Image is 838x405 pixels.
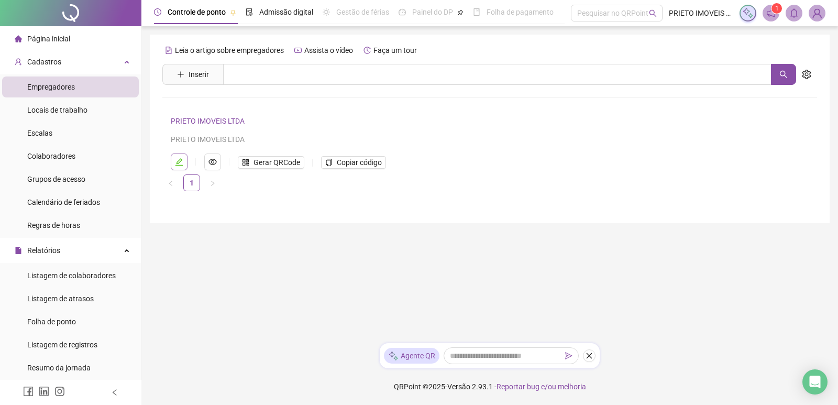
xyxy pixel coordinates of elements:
div: Open Intercom Messenger [802,369,828,395]
footer: QRPoint © 2025 - 2.93.1 - [141,368,838,405]
span: left [168,180,174,187]
sup: 1 [771,3,782,14]
button: Inserir [169,66,217,83]
span: Calendário de feriados [27,198,100,206]
span: setting [802,70,811,79]
span: Relatórios [27,246,60,255]
span: home [15,35,22,42]
span: Gestão de férias [336,8,389,16]
span: Escalas [27,129,52,137]
span: Gerar QRCode [253,157,300,168]
span: search [779,70,788,79]
span: Página inicial [27,35,70,43]
span: Admissão digital [259,8,313,16]
img: 76144 [809,5,825,21]
span: file-done [246,8,253,16]
span: Folha de ponto [27,318,76,326]
span: edit [175,158,183,166]
span: Assista o vídeo [304,46,353,54]
span: eye [208,158,217,166]
span: Empregadores [27,83,75,91]
span: sun [323,8,330,16]
span: Folha de pagamento [487,8,554,16]
button: Copiar código [321,156,386,169]
span: book [473,8,480,16]
span: PRIETO IMOVEIS LTDA [669,7,733,19]
button: right [204,174,221,191]
li: Página anterior [162,174,179,191]
span: youtube [294,47,302,54]
span: Listagem de registros [27,341,97,349]
img: sparkle-icon.fc2bf0ac1784a2077858766a79e2daf3.svg [742,7,754,19]
span: Cadastros [27,58,61,66]
span: file [15,247,22,254]
span: instagram [54,386,65,397]
span: file-text [165,47,172,54]
span: Listagem de atrasos [27,294,94,303]
span: linkedin [39,386,49,397]
span: search [649,9,657,17]
span: Resumo da jornada [27,364,91,372]
span: right [210,180,216,187]
span: clock-circle [154,8,161,16]
span: pushpin [230,9,236,16]
span: Colaboradores [27,152,75,160]
span: 1 [775,5,779,12]
img: sparkle-icon.fc2bf0ac1784a2077858766a79e2daf3.svg [388,351,399,362]
span: notification [766,8,776,18]
span: Locais de trabalho [27,106,87,114]
button: Gerar QRCode [238,156,304,169]
a: 1 [184,175,200,191]
span: send [565,352,572,359]
span: history [363,47,371,54]
span: pushpin [457,9,464,16]
li: Próxima página [204,174,221,191]
div: Agente QR [384,348,439,364]
span: bell [789,8,799,18]
span: plus [177,71,184,78]
span: Painel do DP [412,8,453,16]
span: facebook [23,386,34,397]
span: Listagem de colaboradores [27,271,116,280]
div: PRIETO IMOVEIS LTDA [171,134,774,145]
span: user-add [15,58,22,65]
span: Reportar bug e/ou melhoria [497,382,586,391]
button: left [162,174,179,191]
span: Controle de ponto [168,8,226,16]
li: 1 [183,174,200,191]
span: Leia o artigo sobre empregadores [175,46,284,54]
span: Grupos de acesso [27,175,85,183]
span: dashboard [399,8,406,16]
span: Copiar código [337,157,382,168]
span: qrcode [242,159,249,166]
span: close [586,352,593,359]
span: left [111,389,118,396]
span: Regras de horas [27,221,80,229]
span: Inserir [189,69,209,80]
a: PRIETO IMOVEIS LTDA [171,117,245,125]
span: Faça um tour [373,46,417,54]
span: copy [325,159,333,166]
span: Versão [447,382,470,391]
